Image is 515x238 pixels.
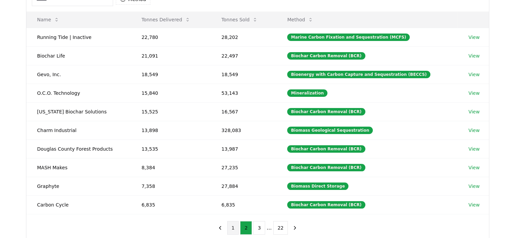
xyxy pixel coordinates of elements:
[214,221,226,235] button: previous page
[26,158,131,177] td: MASH Makes
[468,146,479,152] a: View
[468,108,479,115] a: View
[468,52,479,59] a: View
[287,182,348,190] div: Biomass Direct Storage
[273,221,288,235] button: 22
[240,221,252,235] button: 2
[468,34,479,41] a: View
[287,201,365,209] div: Biochar Carbon Removal (BCR)
[287,52,365,60] div: Biochar Carbon Removal (BCR)
[26,65,131,84] td: Gevo, Inc.
[287,89,327,97] div: Mineralization
[287,164,365,171] div: Biochar Carbon Removal (BCR)
[211,102,276,121] td: 16,567
[211,121,276,139] td: 328,083
[131,195,211,214] td: 6,835
[131,102,211,121] td: 15,525
[26,102,131,121] td: [US_STATE] Biochar Solutions
[468,164,479,171] a: View
[468,127,479,134] a: View
[468,90,479,96] a: View
[211,177,276,195] td: 27,884
[26,46,131,65] td: Biochar Life
[26,195,131,214] td: Carbon Cycle
[26,177,131,195] td: Graphyte
[211,84,276,102] td: 53,143
[32,13,65,26] button: Name
[26,121,131,139] td: Charm Industrial
[211,28,276,46] td: 28,202
[468,71,479,78] a: View
[131,65,211,84] td: 18,549
[131,158,211,177] td: 8,384
[287,108,365,115] div: Biochar Carbon Removal (BCR)
[287,34,410,41] div: Marine Carbon Fixation and Sequestration (MCFS)
[216,13,263,26] button: Tonnes Sold
[26,84,131,102] td: O.C.O. Technology
[131,28,211,46] td: 22,780
[131,139,211,158] td: 13,535
[253,221,265,235] button: 3
[211,65,276,84] td: 18,549
[211,46,276,65] td: 22,497
[211,139,276,158] td: 13,987
[227,221,239,235] button: 1
[26,139,131,158] td: Douglas County Forest Products
[26,28,131,46] td: Running Tide | Inactive
[131,46,211,65] td: 21,091
[131,177,211,195] td: 7,358
[282,13,319,26] button: Method
[131,84,211,102] td: 15,840
[287,71,430,78] div: Bioenergy with Carbon Capture and Sequestration (BECCS)
[131,121,211,139] td: 13,898
[211,195,276,214] td: 6,835
[266,224,272,232] li: ...
[468,183,479,190] a: View
[287,127,373,134] div: Biomass Geological Sequestration
[287,145,365,153] div: Biochar Carbon Removal (BCR)
[289,221,301,235] button: next page
[211,158,276,177] td: 27,235
[136,13,196,26] button: Tonnes Delivered
[468,201,479,208] a: View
